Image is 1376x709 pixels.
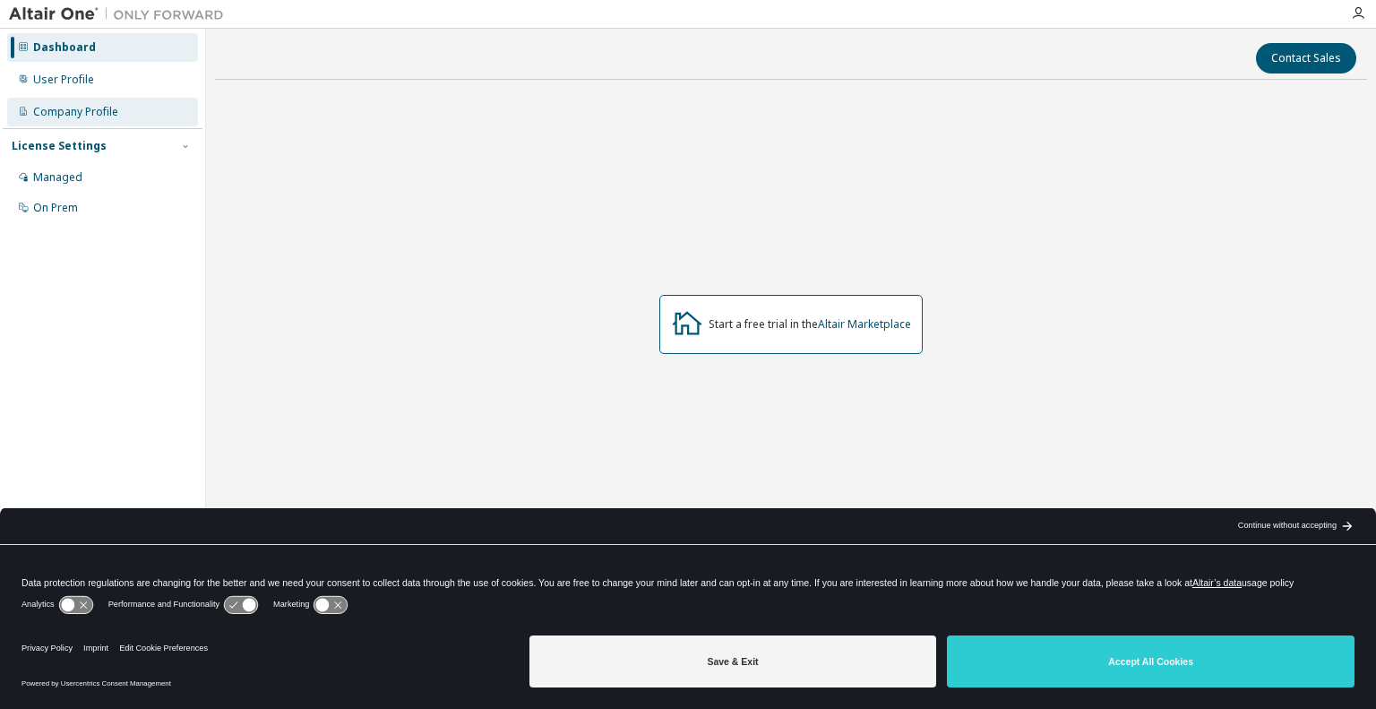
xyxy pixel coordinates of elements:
button: Contact Sales [1256,43,1356,73]
div: Start a free trial in the [709,317,911,332]
div: Managed [33,170,82,185]
a: Altair Marketplace [818,316,911,332]
div: License Settings [12,139,107,153]
div: Dashboard [33,40,96,55]
div: Company Profile [33,105,118,119]
div: User Profile [33,73,94,87]
div: On Prem [33,201,78,215]
img: Altair One [9,5,233,23]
